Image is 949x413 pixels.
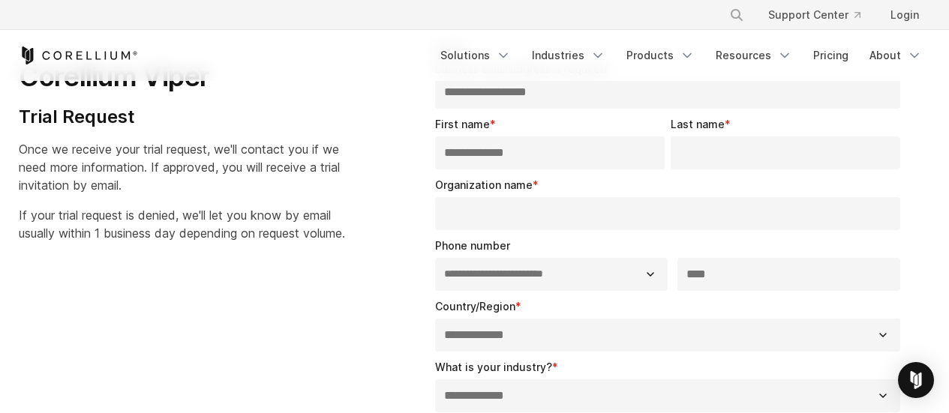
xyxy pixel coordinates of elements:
span: Phone number [435,239,510,252]
span: Once we receive your trial request, we'll contact you if we need more information. If approved, y... [19,142,340,193]
a: Pricing [804,42,857,69]
div: Open Intercom Messenger [898,362,934,398]
span: Country/Region [435,300,515,313]
div: Navigation Menu [431,42,931,69]
span: If your trial request is denied, we'll let you know by email usually within 1 business day depend... [19,208,345,241]
a: Products [617,42,704,69]
span: First name [435,118,490,130]
button: Search [723,1,750,28]
div: Navigation Menu [711,1,931,28]
a: Corellium Home [19,46,138,64]
a: Industries [523,42,614,69]
span: What is your industry? [435,361,552,373]
h4: Trial Request [19,106,345,128]
a: Resources [707,42,801,69]
a: Login [878,1,931,28]
span: Last name [671,118,725,130]
a: About [860,42,931,69]
span: Organization name [435,178,533,191]
a: Solutions [431,42,520,69]
a: Support Center [756,1,872,28]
